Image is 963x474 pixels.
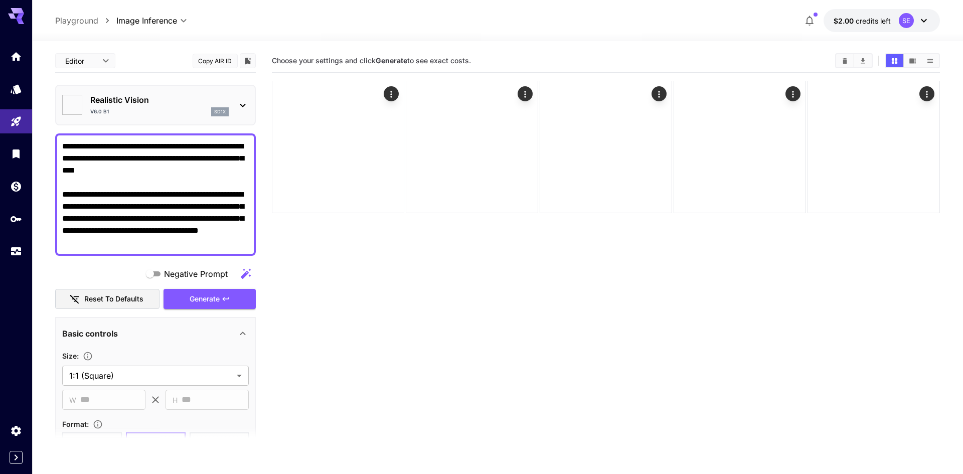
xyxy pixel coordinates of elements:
button: Choose the file format for the output image. [89,419,107,429]
span: Negative Prompt [164,268,228,280]
p: Realistic Vision [90,94,229,106]
div: Actions [652,86,667,101]
div: Wallet [10,180,22,193]
button: Show images in grid view [886,54,903,67]
span: 1:1 (Square) [69,370,233,382]
nav: breadcrumb [55,15,116,27]
div: Models [10,83,22,95]
span: Size : [62,352,79,360]
div: Actions [518,86,533,101]
span: Format : [62,420,89,428]
button: Expand sidebar [10,451,23,464]
button: Show images in list view [921,54,939,67]
span: Editor [65,56,96,66]
button: Adjust the dimensions of the generated image by specifying its width and height in pixels, or sel... [79,351,97,361]
div: Clear ImagesDownload All [835,53,873,68]
button: Clear Images [836,54,854,67]
button: Add to library [243,55,252,67]
div: Library [10,147,22,160]
button: Copy AIR ID [193,54,238,68]
span: Generate [190,293,220,305]
span: $2.00 [834,17,856,25]
a: Playground [55,15,98,27]
button: $1.9982SE [824,9,940,32]
div: Actions [384,86,399,101]
div: API Keys [10,213,22,225]
div: Basic controls [62,322,249,346]
div: Home [10,50,22,63]
span: H [173,394,178,406]
span: credits left [856,17,891,25]
p: sd1x [214,108,226,115]
p: V6.0 B1 [90,108,109,115]
button: Reset to defaults [55,289,159,309]
button: Generate [164,289,256,309]
button: Download All [854,54,872,67]
span: Choose your settings and click to see exact costs. [272,56,471,65]
button: Show images in video view [904,54,921,67]
span: Image Inference [116,15,177,27]
div: Usage [10,245,22,258]
div: Playground [10,115,22,128]
div: SE [899,13,914,28]
b: Generate [376,56,407,65]
div: Actions [919,86,934,101]
p: Basic controls [62,328,118,340]
span: W [69,394,76,406]
div: Actions [785,86,800,101]
div: Realistic VisionV6.0 B1sd1x [62,90,249,120]
div: Show images in grid viewShow images in video viewShow images in list view [885,53,940,68]
div: Settings [10,424,22,437]
div: $1.9982 [834,16,891,26]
